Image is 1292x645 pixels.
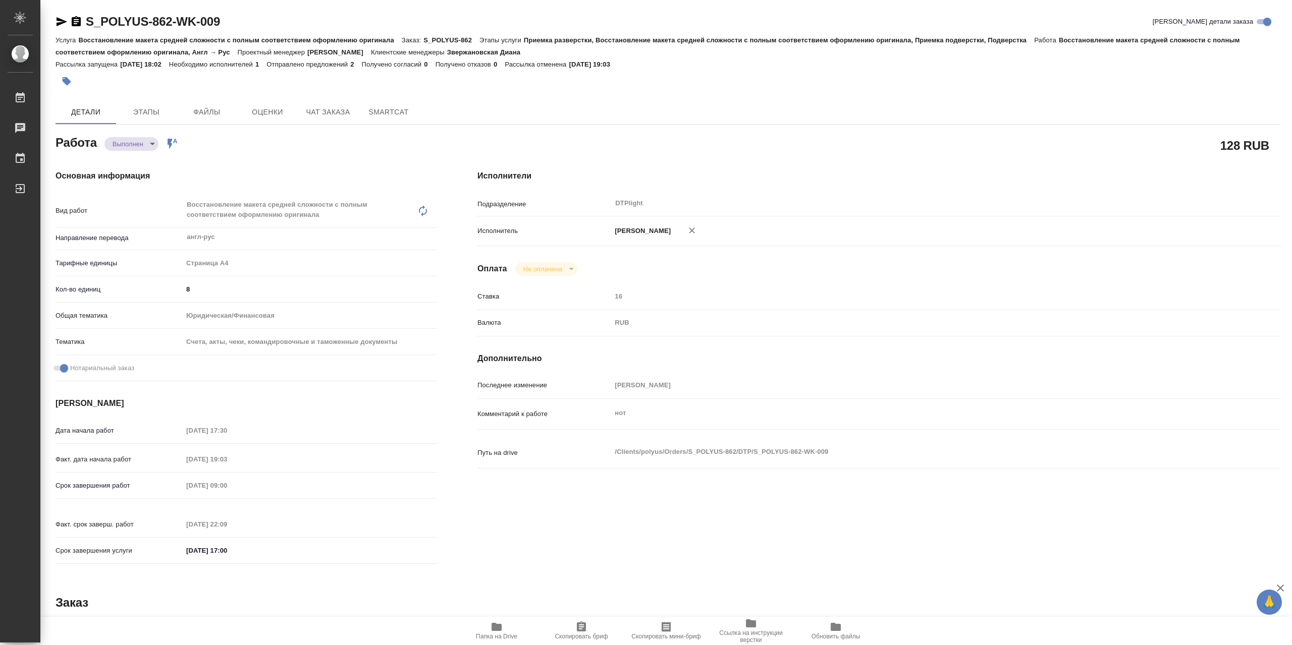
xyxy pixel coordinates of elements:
[423,36,479,44] p: S_POLYUS-862
[402,36,423,44] p: Заказ:
[515,262,577,276] div: Выполнен
[56,233,183,243] p: Направление перевода
[78,36,401,44] p: Восстановление макета средней сложности с полным соответствием оформлению оригинала
[243,106,292,119] span: Оценки
[539,617,624,645] button: Скопировать бриф
[611,314,1214,331] div: RUB
[477,353,1281,365] h4: Дополнительно
[56,595,88,611] h2: Заказ
[454,617,539,645] button: Папка на Drive
[56,481,183,491] p: Срок завершения работ
[183,423,271,438] input: Пустое поле
[56,61,120,68] p: Рассылка запущена
[122,106,171,119] span: Этапы
[477,226,611,236] p: Исполнитель
[812,633,860,640] span: Обновить файлы
[56,397,437,409] h4: [PERSON_NAME]
[56,170,437,182] h4: Основная информация
[364,106,413,119] span: SmartCat
[120,61,169,68] p: [DATE] 18:02
[1034,36,1059,44] p: Работа
[70,16,82,28] button: Скопировать ссылку
[631,633,701,640] span: Скопировать мини-бриф
[304,106,352,119] span: Чат заказа
[56,426,183,436] p: Дата начала работ
[266,61,350,68] p: Отправлено предложений
[62,106,110,119] span: Детали
[56,519,183,530] p: Факт. срок заверш. работ
[436,61,494,68] p: Получено отказов
[183,307,437,324] div: Юридическая/Финансовая
[624,617,709,645] button: Скопировать мини-бриф
[555,633,608,640] span: Скопировать бриф
[183,517,271,532] input: Пустое поле
[524,36,1034,44] p: Приемка разверстки, Восстановление макета средней сложности с полным соответствием оформлению ори...
[569,61,618,68] p: [DATE] 19:03
[477,263,507,275] h4: Оплата
[477,380,611,390] p: Последнее изменение
[183,333,437,350] div: Счета, акты, чеки, командировочные и таможенные документы
[183,255,437,272] div: Страница А4
[56,16,68,28] button: Скопировать ссылку для ЯМессенджера
[362,61,424,68] p: Получено согласий
[611,443,1214,460] textarea: /Clients/polyus/Orders/S_POLYUS-862/DTP/S_POLYUS-862-WK-009
[494,61,505,68] p: 0
[255,61,266,68] p: 1
[715,629,787,643] span: Ссылка на инструкции верстки
[86,15,220,28] a: S_POLYUS-862-WK-009
[183,282,437,297] input: ✎ Введи что-нибудь
[611,289,1214,304] input: Пустое поле
[477,291,611,302] p: Ставка
[1257,590,1282,615] button: 🙏
[793,617,878,645] button: Обновить файлы
[477,199,611,209] p: Подразделение
[709,617,793,645] button: Ссылка на инструкции верстки
[477,318,611,328] p: Валюта
[477,409,611,419] p: Комментарий к работе
[1261,592,1278,613] span: 🙏
[183,478,271,493] input: Пустое поле
[505,61,569,68] p: Рассылка отменена
[183,452,271,466] input: Пустое поле
[70,363,134,373] span: Нотариальный заказ
[371,48,447,56] p: Клиентские менеджеры
[611,378,1214,392] input: Пустое поле
[476,633,517,640] span: Папка на Drive
[611,226,671,236] p: [PERSON_NAME]
[56,454,183,464] p: Факт. дата начала работ
[424,61,435,68] p: 0
[183,106,231,119] span: Файлы
[56,546,183,556] p: Срок завершения услуги
[56,337,183,347] p: Тематика
[520,265,565,273] button: Не оплачена
[56,133,97,151] h2: Работа
[1220,137,1269,154] h2: 128 RUB
[477,448,611,458] p: Путь на drive
[56,36,78,44] p: Услуга
[611,404,1214,422] textarea: нот
[56,206,183,216] p: Вид работ
[110,140,146,148] button: Выполнен
[1153,17,1253,27] span: [PERSON_NAME] детали заказа
[681,219,703,242] button: Удалить исполнителя
[56,258,183,268] p: Тарифные единицы
[238,48,307,56] p: Проектный менеджер
[307,48,371,56] p: [PERSON_NAME]
[183,543,271,558] input: ✎ Введи что-нибудь
[104,137,158,151] div: Выполнен
[479,36,524,44] p: Этапы услуги
[56,70,78,92] button: Добавить тэг
[169,61,255,68] p: Необходимо исполнителей
[56,284,183,295] p: Кол-во единиц
[56,311,183,321] p: Общая тематика
[477,170,1281,182] h4: Исполнители
[350,61,361,68] p: 2
[447,48,528,56] p: Звержановская Диана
